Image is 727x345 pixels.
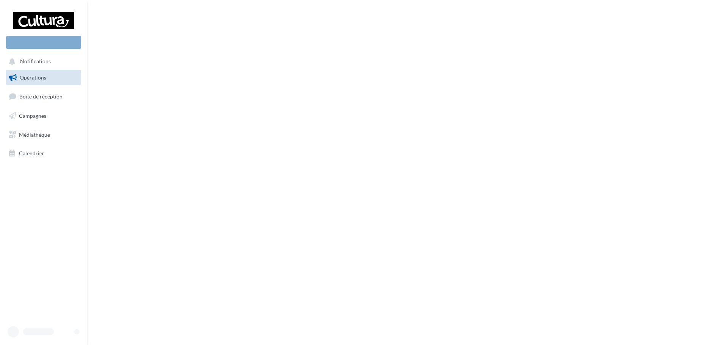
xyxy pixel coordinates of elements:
span: Opérations [20,74,46,81]
a: Calendrier [5,145,83,161]
a: Campagnes [5,108,83,124]
span: Calendrier [19,150,44,156]
a: Boîte de réception [5,88,83,105]
span: Notifications [20,58,51,65]
span: Boîte de réception [19,93,62,100]
span: Campagnes [19,112,46,119]
span: Médiathèque [19,131,50,137]
div: Nouvelle campagne [6,36,81,49]
a: Opérations [5,70,83,86]
a: Médiathèque [5,127,83,143]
